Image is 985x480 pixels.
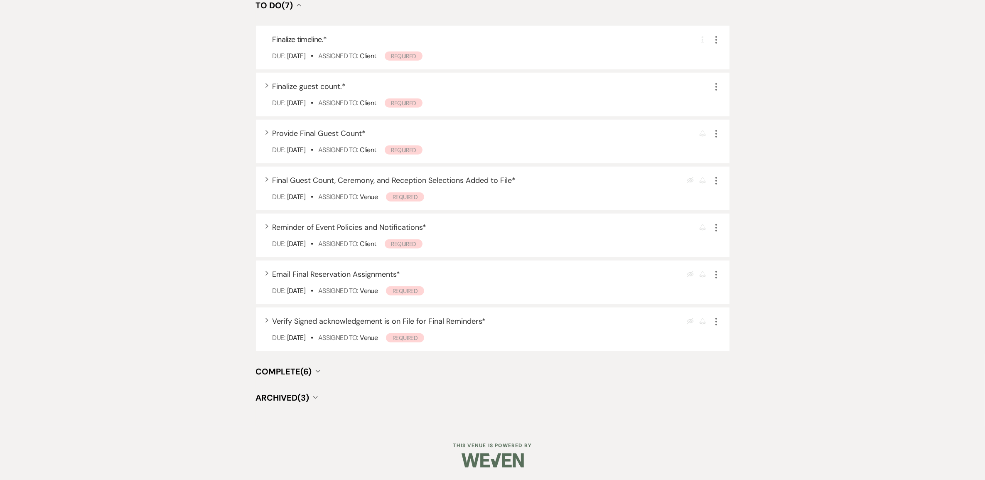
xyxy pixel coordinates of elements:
[273,128,366,138] span: Provide Final Guest Count *
[360,52,376,60] span: Client
[360,192,378,201] span: Venue
[273,81,346,91] span: Finalize guest count. *
[318,145,358,154] span: Assigned To:
[385,52,423,61] span: Required
[360,98,376,107] span: Client
[273,224,427,231] button: Reminder of Event Policies and Notifications*
[256,392,310,403] span: Archived (3)
[311,98,313,107] b: •
[311,333,313,342] b: •
[385,98,423,108] span: Required
[360,145,376,154] span: Client
[385,239,423,249] span: Required
[360,333,378,342] span: Venue
[256,366,312,377] span: Complete (6)
[318,192,358,201] span: Assigned To:
[318,239,358,248] span: Assigned To:
[256,394,318,402] button: Archived(3)
[462,446,524,475] img: Weven Logo
[287,192,305,201] span: [DATE]
[360,239,376,248] span: Client
[311,239,313,248] b: •
[273,318,486,325] button: Verify Signed acknowledgement is on File for Final Reminders*
[273,34,327,44] span: Finalize timeline. *
[386,192,424,202] span: Required
[287,333,305,342] span: [DATE]
[273,333,285,342] span: Due:
[287,98,305,107] span: [DATE]
[256,1,302,10] button: To Do(7)
[273,286,285,295] span: Due:
[287,239,305,248] span: [DATE]
[273,239,285,248] span: Due:
[287,52,305,60] span: [DATE]
[311,52,313,60] b: •
[311,192,313,201] b: •
[287,286,305,295] span: [DATE]
[273,269,400,279] span: Email Final Reservation Assignments *
[273,222,427,232] span: Reminder of Event Policies and Notifications *
[273,175,516,185] span: Final Guest Count, Ceremony, and Reception Selections Added to File *
[273,98,285,107] span: Due:
[311,145,313,154] b: •
[318,52,358,60] span: Assigned To:
[386,286,424,295] span: Required
[385,145,423,155] span: Required
[273,316,486,326] span: Verify Signed acknowledgement is on File for Final Reminders *
[273,271,400,278] button: Email Final Reservation Assignments*
[273,145,285,154] span: Due:
[318,286,358,295] span: Assigned To:
[256,367,320,376] button: Complete(6)
[273,83,346,90] button: Finalize guest count.*
[318,98,358,107] span: Assigned To:
[318,333,358,342] span: Assigned To:
[360,286,378,295] span: Venue
[386,333,424,342] span: Required
[273,52,285,60] span: Due:
[287,145,305,154] span: [DATE]
[273,192,285,201] span: Due:
[273,130,366,137] button: Provide Final Guest Count*
[311,286,313,295] b: •
[273,177,516,184] button: Final Guest Count, Ceremony, and Reception Selections Added to File*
